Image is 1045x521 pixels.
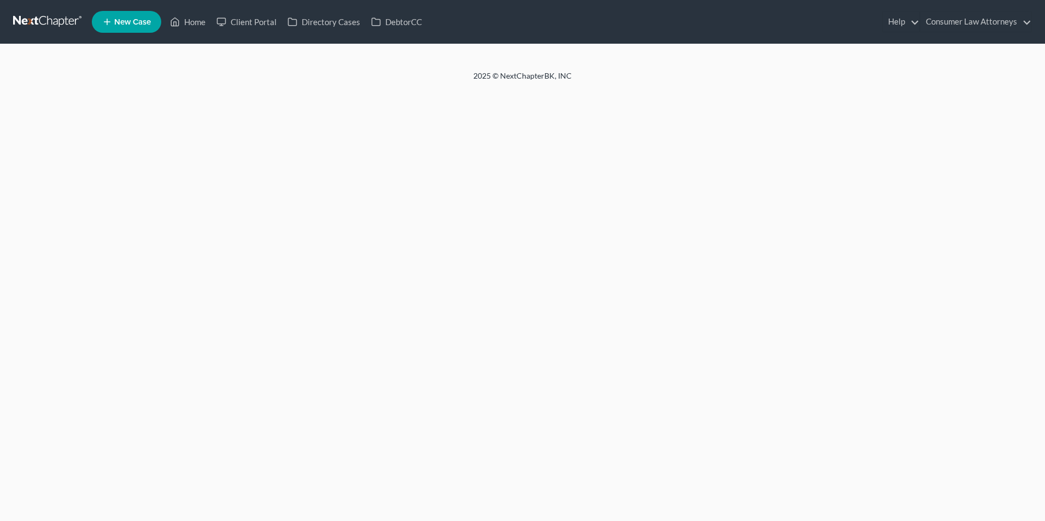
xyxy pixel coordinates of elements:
[366,12,427,32] a: DebtorCC
[165,12,211,32] a: Home
[920,12,1031,32] a: Consumer Law Attorneys
[883,12,919,32] a: Help
[211,70,834,90] div: 2025 © NextChapterBK, INC
[92,11,161,33] new-legal-case-button: New Case
[211,12,282,32] a: Client Portal
[282,12,366,32] a: Directory Cases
